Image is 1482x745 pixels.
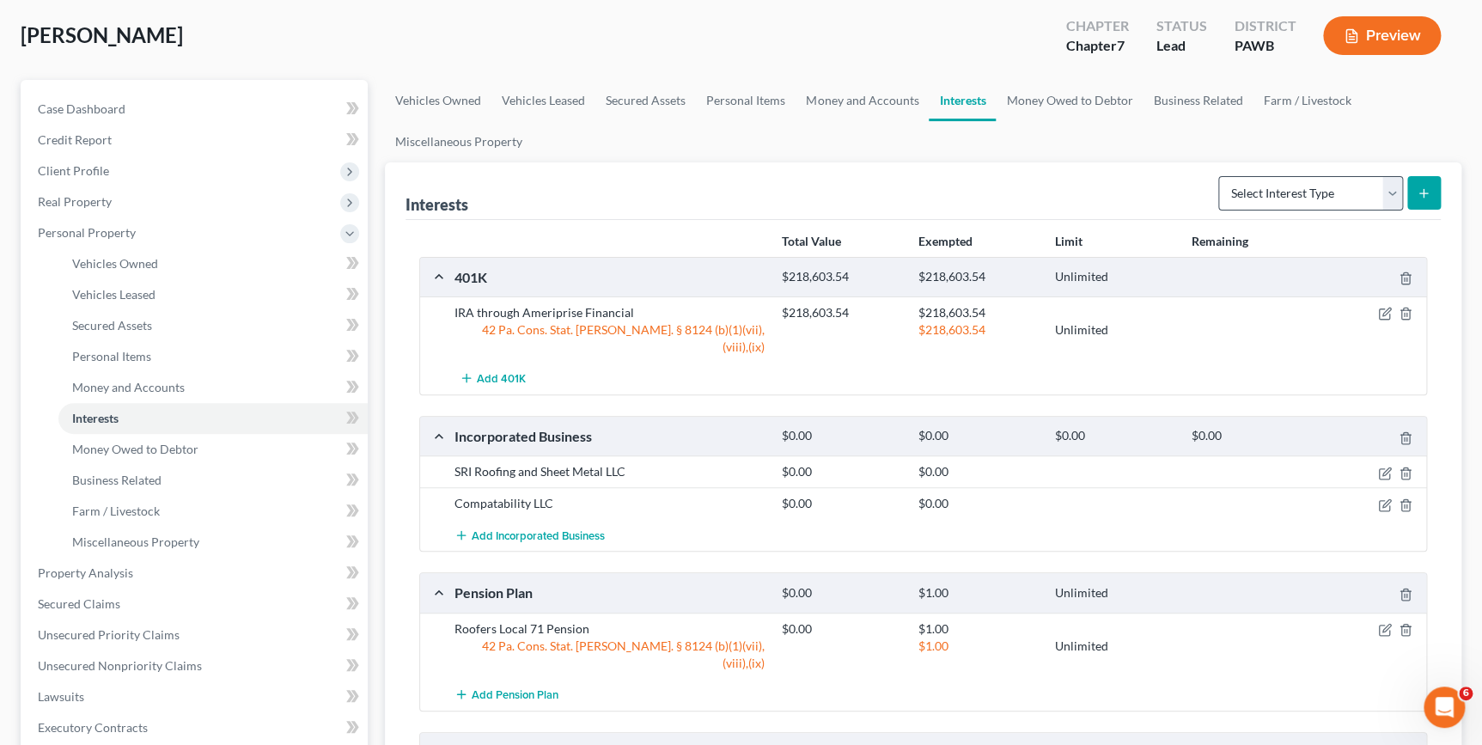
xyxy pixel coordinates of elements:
a: Vehicles Owned [58,248,368,279]
a: Farm / Livestock [58,496,368,527]
span: Case Dashboard [38,101,125,116]
a: Business Related [1143,80,1253,121]
a: Secured Assets [595,80,696,121]
span: Money Owed to Debtor [72,442,198,456]
div: Status [1156,16,1206,36]
span: Add Pension Plan [472,687,558,701]
a: Money and Accounts [796,80,929,121]
div: $0.00 [773,585,910,601]
div: $0.00 [910,463,1046,480]
span: Farm / Livestock [72,504,160,518]
a: Credit Report [24,125,368,156]
div: $1.00 [910,638,1046,655]
a: Property Analysis [24,558,368,589]
a: Money Owed to Debtor [996,80,1143,121]
span: Property Analysis [38,565,133,580]
span: Personal Property [38,225,136,240]
a: Personal Items [696,80,796,121]
div: Incorporated Business [446,427,773,445]
a: Lawsuits [24,681,368,712]
a: Farm / Livestock [1253,80,1361,121]
span: Executory Contracts [38,720,148,735]
div: $0.00 [773,620,910,638]
a: Interests [929,80,996,121]
span: 6 [1459,687,1473,700]
button: Add 401K [454,363,530,394]
div: $1.00 [910,585,1046,601]
div: $0.00 [910,495,1046,512]
a: Money Owed to Debtor [58,434,368,465]
a: Vehicles Owned [385,80,491,121]
span: Credit Report [38,132,112,147]
div: Unlimited [1046,321,1183,339]
button: Preview [1323,16,1441,55]
div: $0.00 [1046,428,1183,444]
strong: Remaining [1192,234,1248,248]
span: Interests [72,411,119,425]
span: Client Profile [38,163,109,178]
span: Lawsuits [38,689,84,704]
span: [PERSON_NAME] [21,22,183,47]
span: Add 401K [477,372,526,386]
div: Unlimited [1046,585,1183,601]
a: Secured Claims [24,589,368,620]
a: Interests [58,403,368,434]
span: Real Property [38,194,112,209]
a: Vehicles Leased [58,279,368,310]
div: Pension Plan [446,583,773,601]
a: Executory Contracts [24,712,368,743]
div: Roofers Local 71 Pension [446,620,773,638]
div: 42 Pa. Cons. Stat. [PERSON_NAME]. § 8124 (b)(1)(vii), (viii),(ix) [446,638,773,672]
div: $0.00 [1182,428,1319,444]
a: Personal Items [58,341,368,372]
div: $0.00 [773,428,910,444]
div: Chapter [1065,36,1128,56]
span: Unsecured Priority Claims [38,627,180,642]
strong: Limit [1055,234,1083,248]
a: Unsecured Nonpriority Claims [24,650,368,681]
button: Add Pension Plan [454,679,558,711]
div: $218,603.54 [773,269,910,285]
div: Chapter [1065,16,1128,36]
span: Personal Items [72,349,151,363]
a: Case Dashboard [24,94,368,125]
div: IRA through Ameriprise Financial [446,304,773,321]
a: Miscellaneous Property [58,527,368,558]
div: $218,603.54 [910,304,1046,321]
div: Compatability LLC [446,495,773,512]
span: Secured Claims [38,596,120,611]
span: Business Related [72,473,162,487]
strong: Exempted [918,234,973,248]
a: Business Related [58,465,368,496]
div: Unlimited [1046,269,1183,285]
a: Money and Accounts [58,372,368,403]
div: Interests [406,194,468,215]
span: Vehicles Leased [72,287,156,302]
span: Miscellaneous Property [72,534,199,549]
span: 7 [1116,37,1124,53]
a: Unsecured Priority Claims [24,620,368,650]
strong: Total Value [782,234,841,248]
a: Secured Assets [58,310,368,341]
div: District [1234,16,1296,36]
div: $0.00 [910,428,1046,444]
span: Add Incorporated Business [472,528,605,542]
span: Money and Accounts [72,380,185,394]
a: Vehicles Leased [491,80,595,121]
div: Lead [1156,36,1206,56]
div: $218,603.54 [910,269,1046,285]
a: Miscellaneous Property [385,121,533,162]
div: Unlimited [1046,638,1183,655]
div: $218,603.54 [773,304,910,321]
div: $1.00 [910,620,1046,638]
span: Secured Assets [72,318,152,333]
span: Unsecured Nonpriority Claims [38,658,202,673]
iframe: Intercom live chat [1424,687,1465,728]
button: Add Incorporated Business [454,519,605,551]
div: SRI Roofing and Sheet Metal LLC [446,463,773,480]
div: 401K [446,268,773,286]
div: PAWB [1234,36,1296,56]
div: $0.00 [773,463,910,480]
span: Vehicles Owned [72,256,158,271]
div: $218,603.54 [910,321,1046,339]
